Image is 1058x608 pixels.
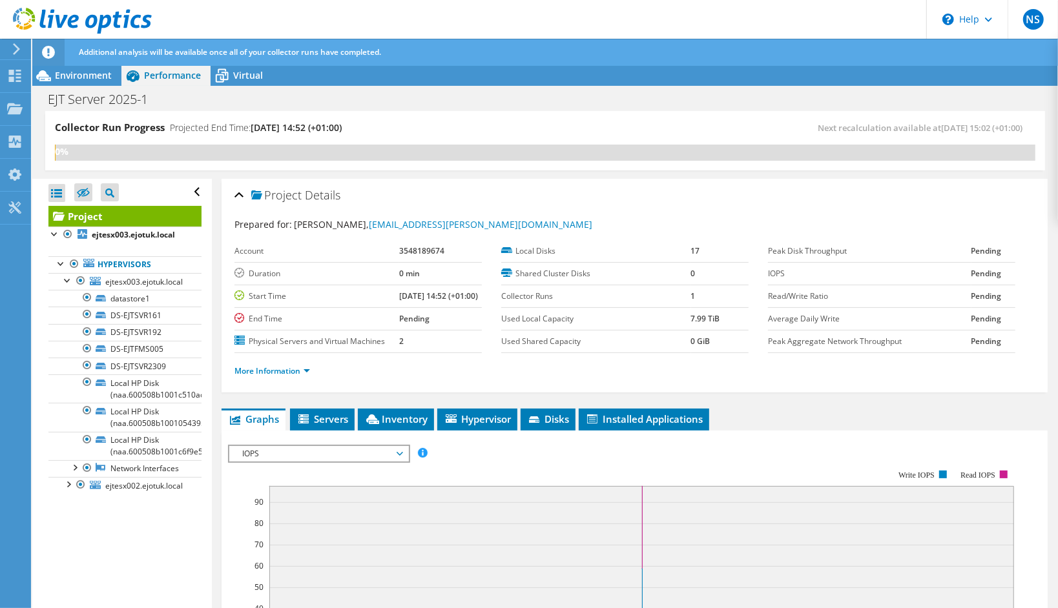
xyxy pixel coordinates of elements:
span: Inventory [364,412,428,425]
a: DS-EJTFMS005 [48,341,202,358]
span: Details [305,187,340,203]
a: ejtesx003.ejotuk.local [48,273,202,290]
label: Peak Disk Throughput [768,245,971,258]
a: More Information [234,365,310,376]
text: Write IOPS [898,471,935,480]
b: 3548189674 [399,245,444,256]
b: Pending [971,290,1002,301]
span: Performance [144,69,201,81]
span: Virtual [233,69,263,81]
a: [EMAIL_ADDRESS][PERSON_NAME][DOMAIN_NAME] [369,218,592,230]
b: Pending [971,336,1002,347]
span: NS [1023,9,1044,30]
b: 0 min [399,268,420,279]
h1: EJT Server 2025-1 [42,92,168,106]
a: DS-EJTSVR161 [48,307,202,323]
b: Pending [971,245,1002,256]
b: 1 [691,290,696,301]
h4: Projected End Time: [170,121,342,135]
a: DS-EJTSVR2309 [48,358,202,374]
label: Physical Servers and Virtual Machines [234,335,399,348]
a: Local HP Disk (naa.600508b1001c6f9e52c6f78 [48,432,202,460]
label: IOPS [768,267,971,280]
a: ejtesx002.ejotuk.local [48,477,202,494]
b: Pending [971,313,1002,324]
span: ejtesx003.ejotuk.local [105,276,183,287]
text: 60 [254,560,264,571]
b: 17 [691,245,700,256]
a: Network Interfaces [48,460,202,477]
text: 70 [254,539,264,550]
b: 2 [399,336,404,347]
span: Installed Applications [585,412,703,425]
span: [PERSON_NAME], [294,218,592,230]
a: Project [48,206,202,227]
label: Duration [234,267,399,280]
label: Local Disks [501,245,691,258]
a: Hypervisors [48,256,202,273]
label: Used Local Capacity [501,312,691,325]
label: Average Daily Write [768,312,971,325]
a: DS-EJTSVR192 [48,324,202,341]
span: [DATE] 14:52 (+01:00) [251,121,342,134]
label: Start Time [234,290,399,303]
label: Read/Write Ratio [768,290,971,303]
span: ejtesx002.ejotuk.local [105,480,183,491]
span: Additional analysis will be available once all of your collector runs have completed. [79,46,381,57]
label: Shared Cluster Disks [501,267,691,280]
a: Local HP Disk (naa.600508b1001054395359515 [48,403,202,431]
b: ejtesx003.ejotuk.local [92,229,175,240]
label: End Time [234,312,399,325]
b: 0 GiB [691,336,711,347]
b: Pending [971,268,1002,279]
svg: \n [942,14,954,25]
a: Local HP Disk (naa.600508b1001c510adecf8c8 [48,374,202,403]
span: Project [251,189,302,202]
b: 7.99 TiB [691,313,720,324]
b: 0 [691,268,696,279]
span: Servers [296,412,348,425]
label: Used Shared Capacity [501,335,691,348]
a: ejtesx003.ejotuk.local [48,227,202,243]
text: Read IOPS [960,471,995,480]
text: 90 [254,496,264,507]
span: Next recalculation available at [818,122,1029,134]
label: Account [234,245,399,258]
span: Hypervisor [444,412,511,425]
a: datastore1 [48,290,202,307]
b: [DATE] 14:52 (+01:00) [399,290,478,301]
label: Collector Runs [501,290,691,303]
span: [DATE] 15:02 (+01:00) [941,122,1022,134]
span: Environment [55,69,112,81]
label: Prepared for: [234,218,292,230]
text: 50 [254,582,264,593]
text: 80 [254,518,264,529]
b: Pending [399,313,430,324]
span: Graphs [228,412,279,425]
span: Disks [527,412,569,425]
span: IOPS [236,446,402,461]
label: Peak Aggregate Network Throughput [768,335,971,348]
